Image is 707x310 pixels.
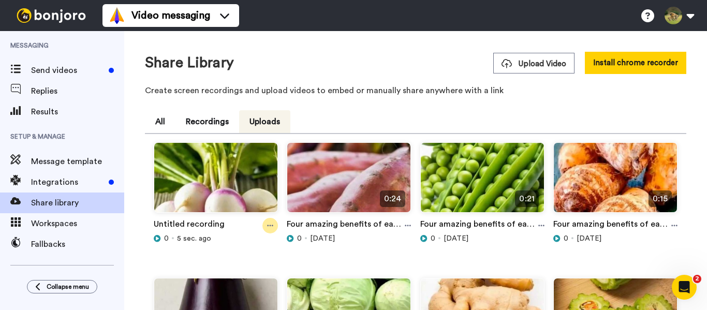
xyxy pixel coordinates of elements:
div: 5 sec. ago [154,233,278,244]
img: ae2b3b0a-5bd5-49a0-a448-6fec3b52fa2b_thumbnail_source_1759895394.jpg [554,143,677,221]
span: 0:24 [380,190,405,207]
iframe: Intercom live chat [672,275,697,300]
span: 0:21 [515,190,538,207]
a: Four amazing benefits of eating colocasia #colocasia #explore #facts #shorts #viral [553,218,671,233]
span: 0 [297,233,302,244]
a: Four amazing benefits of eating sweet potato #sweetpotato #explore #facts #shorts #viral [287,218,405,233]
span: Upload Video [502,58,566,69]
span: Collapse menu [47,283,89,291]
img: bj-logo-header-white.svg [12,8,90,23]
button: Collapse menu [27,280,97,293]
span: Send videos [31,64,105,77]
span: 0 [564,233,568,244]
img: 220c6e55-fdb6-45bd-83b0-04a1c557f586_thumbnail_source_1760151477.jpg [287,143,410,221]
span: Fallbacks [31,238,124,250]
a: Untitled recording [154,218,225,233]
button: Recordings [175,110,239,133]
div: [DATE] [553,233,677,244]
span: Video messaging [131,8,210,23]
span: 0 [431,233,435,244]
span: Workspaces [31,217,124,230]
h1: Share Library [145,55,234,71]
span: Share library [31,197,124,209]
img: vm-color.svg [109,7,125,24]
span: Message template [31,155,124,168]
span: Results [31,106,124,118]
button: Upload Video [493,53,575,73]
span: Integrations [31,176,105,188]
span: 0 [164,233,169,244]
img: 5d8eae3d-8762-4a24-8132-85d8ad6a7151_thumbnail_source_1760238386.jpg [154,143,277,221]
button: Install chrome recorder [585,52,686,74]
span: 0:15 [649,190,672,207]
div: [DATE] [287,233,411,244]
span: 2 [693,275,701,283]
p: Create screen recordings and upload videos to embed or manually share anywhere with a link [145,84,686,97]
button: Uploads [239,110,290,133]
button: All [145,110,175,133]
a: Four amazing benefits of eating peas #peas #explore #facts #shorts #viral [420,218,538,233]
span: Replies [31,85,124,97]
div: [DATE] [420,233,544,244]
img: c1a08614-88cb-455e-ad53-0715be3760d6_thumbnail_source_1759980163.jpg [421,143,544,221]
